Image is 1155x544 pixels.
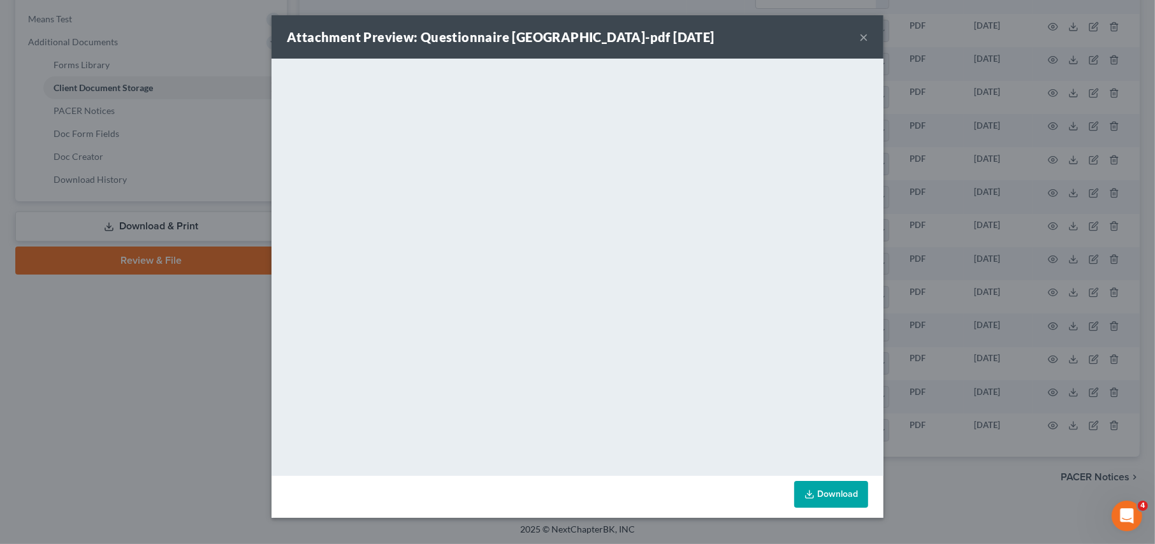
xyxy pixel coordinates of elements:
[859,29,868,45] button: ×
[287,29,715,45] strong: Attachment Preview: Questionnaire [GEOGRAPHIC_DATA]-pdf [DATE]
[272,59,883,473] iframe: <object ng-attr-data='[URL][DOMAIN_NAME]' type='application/pdf' width='100%' height='650px'></ob...
[1138,501,1148,511] span: 4
[1112,501,1142,531] iframe: Intercom live chat
[794,481,868,508] a: Download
